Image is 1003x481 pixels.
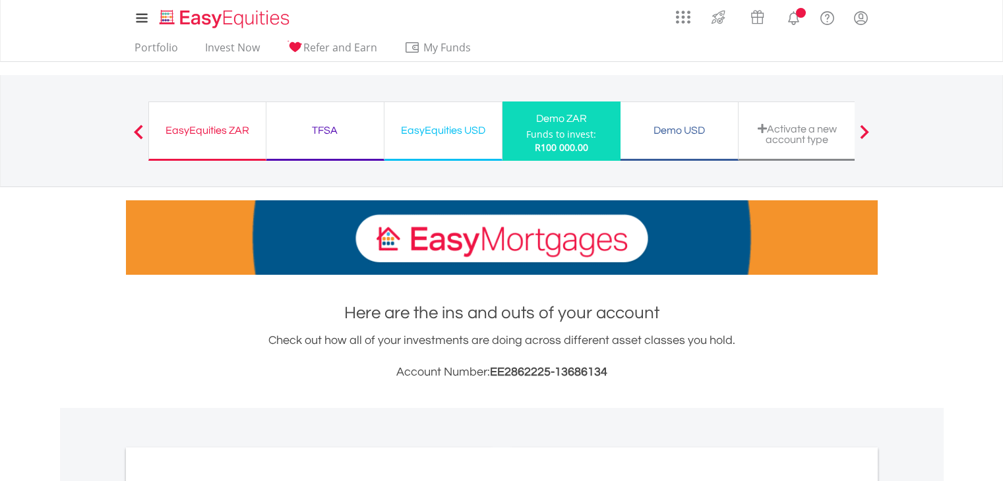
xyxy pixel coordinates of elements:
[126,301,878,325] h1: Here are the ins and outs of your account
[200,41,265,61] a: Invest Now
[844,3,878,32] a: My Profile
[404,39,491,56] span: My Funds
[126,363,878,382] h3: Account Number:
[810,3,844,30] a: FAQ's and Support
[676,10,690,24] img: grid-menu-icon.svg
[746,7,768,28] img: vouchers-v2.svg
[738,3,777,28] a: Vouchers
[129,41,183,61] a: Portfolio
[126,331,878,382] div: Check out how all of your investments are doing across different asset classes you hold.
[510,109,613,128] div: Demo ZAR
[154,3,295,30] a: Home page
[526,128,596,141] div: Funds to invest:
[746,123,848,145] div: Activate a new account type
[157,121,258,140] div: EasyEquities ZAR
[126,200,878,275] img: EasyMortage Promotion Banner
[282,41,382,61] a: Refer and Earn
[303,40,377,55] span: Refer and Earn
[157,8,295,30] img: EasyEquities_Logo.png
[628,121,730,140] div: Demo USD
[392,121,494,140] div: EasyEquities USD
[490,366,607,378] span: EE2862225-13686134
[535,141,588,154] span: R100 000.00
[777,3,810,30] a: Notifications
[274,121,376,140] div: TFSA
[667,3,699,24] a: AppsGrid
[708,7,729,28] img: thrive-v2.svg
